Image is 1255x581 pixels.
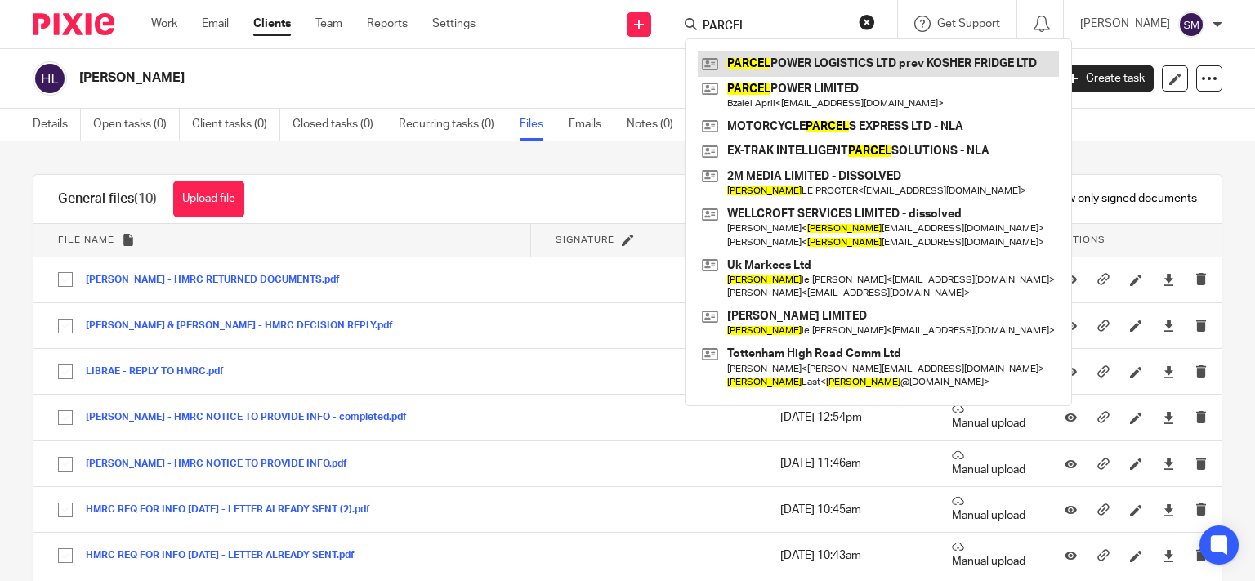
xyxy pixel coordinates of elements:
[1178,11,1204,38] img: svg%3E
[1032,190,1197,207] span: Show only signed documents
[50,311,81,342] input: Select
[432,16,476,32] a: Settings
[293,109,386,141] a: Closed tasks (0)
[367,16,408,32] a: Reports
[86,458,360,470] button: [PERSON_NAME] - HMRC NOTICE TO PROVIDE INFO.pdf
[253,16,291,32] a: Clients
[952,495,1025,524] p: Manual upload
[569,109,614,141] a: Emails
[86,412,419,423] button: [PERSON_NAME] - HMRC NOTICE TO PROVIDE INFO - completed.pdf
[1163,364,1175,380] a: Download
[399,109,507,141] a: Recurring tasks (0)
[50,494,81,525] input: Select
[50,264,81,295] input: Select
[780,547,919,564] p: [DATE] 10:43am
[93,109,180,141] a: Open tasks (0)
[33,13,114,35] img: Pixie
[86,366,236,378] button: LIBRAE - REPLY TO HMRC.pdf
[50,356,81,387] input: Select
[780,455,919,472] p: [DATE] 11:46am
[1163,409,1175,426] a: Download
[33,109,81,141] a: Details
[1059,65,1154,92] a: Create task
[202,16,229,32] a: Email
[173,181,244,217] button: Upload file
[1163,271,1175,288] a: Download
[86,275,352,286] button: [PERSON_NAME] - HMRC RETURNED DOCUMENTS.pdf
[33,61,67,96] img: svg%3E
[151,16,177,32] a: Work
[1080,16,1170,32] p: [PERSON_NAME]
[1163,317,1175,333] a: Download
[86,504,382,516] button: HMRC REQ FOR INFO [DATE] - LETTER ALREADY SENT (2).pdf
[952,403,1025,431] p: Manual upload
[58,190,157,208] h1: General files
[952,541,1025,570] p: Manual upload
[1163,502,1175,518] a: Download
[701,20,848,34] input: Search
[79,69,843,87] h2: [PERSON_NAME]
[627,109,686,141] a: Notes (0)
[520,109,556,141] a: Files
[192,109,280,141] a: Client tasks (0)
[1058,235,1105,244] span: Actions
[50,540,81,571] input: Select
[86,320,405,332] button: [PERSON_NAME] & [PERSON_NAME] - HMRC DECISION REPLY.pdf
[50,449,81,480] input: Select
[937,18,1000,29] span: Get Support
[859,14,875,30] button: Clear
[780,409,919,426] p: [DATE] 12:54pm
[315,16,342,32] a: Team
[1163,547,1175,564] a: Download
[58,235,114,244] span: File name
[50,402,81,433] input: Select
[952,449,1025,478] p: Manual upload
[134,192,157,205] span: (10)
[1163,455,1175,472] a: Download
[86,550,367,561] button: HMRC REQ FOR INFO [DATE] - LETTER ALREADY SENT.pdf
[780,502,919,518] p: [DATE] 10:45am
[556,235,614,244] span: Signature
